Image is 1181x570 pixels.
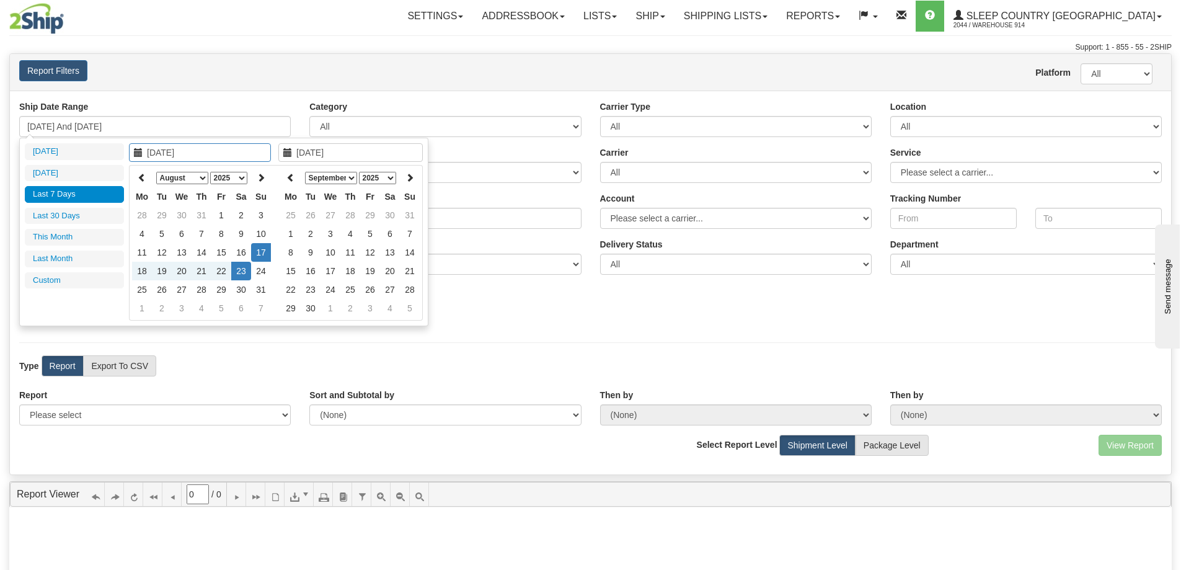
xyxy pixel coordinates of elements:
[944,1,1171,32] a: Sleep Country [GEOGRAPHIC_DATA] 2044 / Warehouse 914
[211,243,231,262] td: 15
[251,243,271,262] td: 17
[132,243,152,262] td: 11
[890,208,1017,229] input: From
[211,299,231,318] td: 5
[132,299,152,318] td: 1
[172,243,192,262] td: 13
[19,389,47,401] label: Report
[19,360,39,372] label: Type
[152,243,172,262] td: 12
[890,100,926,113] label: Location
[9,11,115,20] div: Send message
[211,206,231,225] td: 1
[321,225,340,243] td: 3
[251,225,271,243] td: 10
[600,254,872,275] select: Please ensure data set in report has been RECENTLY tracked from your Shipment History
[281,225,301,243] td: 1
[281,187,301,206] th: Mo
[172,262,192,280] td: 20
[192,187,211,206] th: Th
[600,146,629,159] label: Carrier
[360,280,380,299] td: 26
[19,100,88,113] label: Ship Date Range
[600,238,663,251] label: Please ensure data set in report has been RECENTLY tracked from your Shipment History
[340,280,360,299] td: 25
[400,262,420,280] td: 21
[152,262,172,280] td: 19
[890,192,961,205] label: Tracking Number
[83,355,156,376] label: Export To CSV
[17,489,79,499] a: Report Viewer
[340,187,360,206] th: Th
[779,435,856,456] label: Shipment Level
[251,187,271,206] th: Su
[321,262,340,280] td: 17
[301,299,321,318] td: 30
[231,262,251,280] td: 23
[380,187,400,206] th: Sa
[281,206,301,225] td: 25
[25,229,124,246] li: This Month
[380,262,400,280] td: 20
[192,299,211,318] td: 4
[1035,66,1062,79] label: Platform
[626,1,674,32] a: Ship
[675,1,777,32] a: Shipping lists
[1152,221,1180,348] iframe: chat widget
[281,243,301,262] td: 8
[25,165,124,182] li: [DATE]
[360,243,380,262] td: 12
[25,251,124,267] li: Last Month
[25,143,124,160] li: [DATE]
[301,280,321,299] td: 23
[380,225,400,243] td: 6
[192,243,211,262] td: 14
[25,272,124,289] li: Custom
[9,3,64,34] img: logo2044.jpg
[231,299,251,318] td: 6
[600,389,634,401] label: Then by
[211,225,231,243] td: 8
[321,206,340,225] td: 27
[360,187,380,206] th: Fr
[360,225,380,243] td: 5
[309,100,347,113] label: Category
[400,280,420,299] td: 28
[172,225,192,243] td: 6
[172,206,192,225] td: 30
[152,299,172,318] td: 2
[380,280,400,299] td: 27
[380,299,400,318] td: 4
[890,146,921,159] label: Service
[192,262,211,280] td: 21
[321,187,340,206] th: We
[340,243,360,262] td: 11
[281,280,301,299] td: 22
[231,243,251,262] td: 16
[380,206,400,225] td: 30
[890,238,939,251] label: Department
[211,187,231,206] th: Fr
[1035,208,1162,229] input: To
[400,225,420,243] td: 7
[42,355,84,376] label: Report
[321,243,340,262] td: 10
[251,262,271,280] td: 24
[132,225,152,243] td: 4
[301,187,321,206] th: Tu
[340,225,360,243] td: 4
[25,186,124,203] li: Last 7 Days
[152,206,172,225] td: 29
[231,206,251,225] td: 2
[251,280,271,299] td: 31
[152,225,172,243] td: 5
[574,1,626,32] a: Lists
[9,42,1172,53] div: Support: 1 - 855 - 55 - 2SHIP
[301,225,321,243] td: 2
[132,280,152,299] td: 25
[172,299,192,318] td: 3
[321,280,340,299] td: 24
[132,262,152,280] td: 18
[400,187,420,206] th: Su
[172,187,192,206] th: We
